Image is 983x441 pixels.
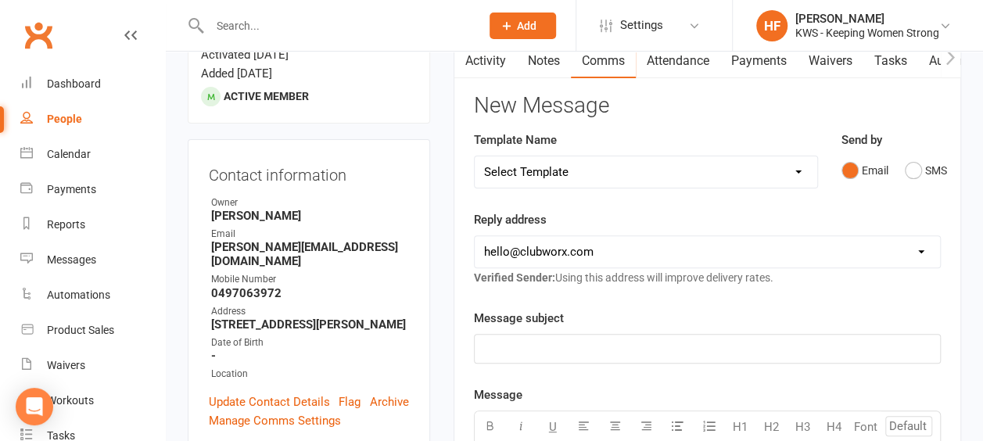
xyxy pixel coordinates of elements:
div: Automations [47,289,110,301]
strong: 0497063972 [211,286,409,300]
span: Active member [224,90,309,102]
div: HF [756,10,787,41]
button: Add [490,13,556,39]
a: Automations [20,278,165,313]
a: Update Contact Details [209,393,330,411]
a: Flag [339,393,361,411]
div: Date of Birth [211,335,409,350]
a: Waivers [798,43,863,79]
div: Workouts [47,394,94,407]
label: Message [474,385,522,404]
span: Settings [620,8,663,43]
a: Messages [20,242,165,278]
h3: New Message [474,94,941,118]
div: [PERSON_NAME] [795,12,939,26]
a: Clubworx [19,16,58,55]
time: Added [DATE] [201,66,272,81]
a: Notes [517,43,571,79]
div: People [47,113,82,125]
div: Calendar [47,148,91,160]
div: Mobile Number [211,272,409,287]
div: Payments [47,183,96,195]
span: Add [517,20,536,32]
a: Activity [454,43,517,79]
button: SMS [905,156,947,185]
div: Messages [47,253,96,266]
div: Open Intercom Messenger [16,388,53,425]
a: Manage Comms Settings [209,411,341,430]
a: Tasks [863,43,918,79]
input: Search... [205,15,469,37]
time: Activated [DATE] [201,48,289,62]
span: U [549,420,557,434]
strong: [PERSON_NAME][EMAIL_ADDRESS][DOMAIN_NAME] [211,240,409,268]
div: Waivers [47,359,85,371]
a: Payments [720,43,798,79]
label: Reply address [474,210,547,229]
a: Payments [20,172,165,207]
label: Template Name [474,131,557,149]
strong: [PERSON_NAME] [211,209,409,223]
div: Email [211,227,409,242]
a: Product Sales [20,313,165,348]
a: Reports [20,207,165,242]
strong: - [211,349,409,363]
div: KWS - Keeping Women Strong [795,26,939,40]
h3: Contact information [209,160,409,184]
div: Owner [211,195,409,210]
label: Message subject [474,309,564,328]
a: Attendance [636,43,720,79]
input: Default [885,416,932,436]
div: Location [211,367,409,382]
strong: Verified Sender: [474,271,555,284]
a: Waivers [20,348,165,383]
a: Comms [571,43,636,79]
div: Address [211,304,409,319]
span: Using this address will improve delivery rates. [474,271,773,284]
button: Email [841,156,888,185]
div: Dashboard [47,77,101,90]
div: Reports [47,218,85,231]
a: Workouts [20,383,165,418]
strong: [STREET_ADDRESS][PERSON_NAME] [211,317,409,332]
a: Archive [370,393,409,411]
a: Calendar [20,137,165,172]
a: Dashboard [20,66,165,102]
div: Product Sales [47,324,114,336]
a: People [20,102,165,137]
label: Send by [841,131,882,149]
